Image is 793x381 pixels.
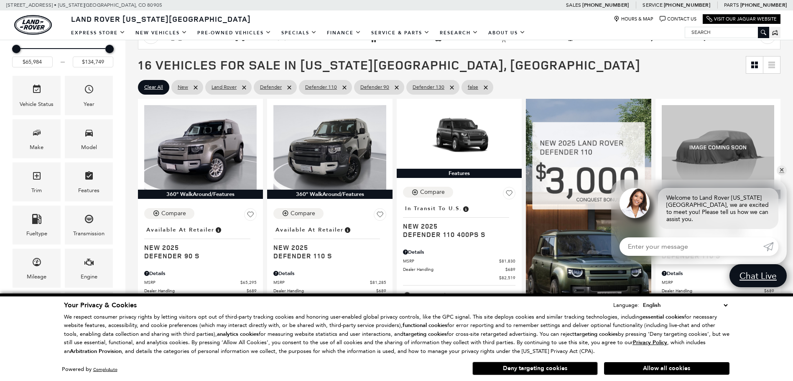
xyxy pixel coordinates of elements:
[144,208,194,219] button: Compare Vehicle
[31,186,42,195] div: Trim
[6,2,162,8] a: [STREET_ADDRESS] • [US_STATE][GEOGRAPHIC_DATA], CO 80905
[14,15,52,35] a: land-rover
[32,169,42,186] span: Trim
[13,76,61,115] div: VehicleVehicle Status
[660,16,696,22] a: Contact Us
[370,279,386,286] span: $81,285
[244,208,257,224] button: Save Vehicle
[32,255,42,272] span: Mileage
[613,302,639,308] div: Language:
[403,330,447,338] strong: targeting cookies
[403,203,515,239] a: In Transit to U.S.New 2025Defender 110 400PS S
[144,279,240,286] span: MSRP
[144,252,250,260] span: Defender 90 S
[662,288,764,294] span: Dealer Handling
[643,2,662,8] span: Service
[566,2,581,8] span: Sales
[144,82,163,93] span: Clear All
[14,15,52,35] img: Land Rover
[192,26,276,40] a: Pre-Owned Vehicles
[374,208,386,224] button: Save Vehicle
[81,272,97,281] div: Engine
[499,258,515,264] span: $81,830
[20,100,54,109] div: Vehicle Status
[582,2,629,8] a: [PHONE_NUMBER]
[273,243,380,252] span: New 2025
[138,190,263,199] div: 360° WalkAround/Features
[472,362,598,375] button: Deny targeting cookies
[344,225,351,234] span: Vehicle is in stock and ready for immediate delivery. Due to demand, availability is subject to c...
[32,126,42,143] span: Make
[273,279,386,286] a: MSRP $81,285
[435,26,483,40] a: Research
[740,2,787,8] a: [PHONE_NUMBER]
[32,212,42,229] span: Fueltype
[499,275,515,281] span: $82,519
[212,82,237,93] span: Land Rover
[658,188,778,229] div: Welcome to Land Rover [US_STATE][GEOGRAPHIC_DATA], we are excited to meet you! Please tell us how...
[620,237,763,256] input: Enter your message
[84,169,94,186] span: Features
[65,162,113,201] div: FeaturesFeatures
[685,27,769,37] input: Search
[503,187,515,203] button: Save Vehicle
[84,255,94,272] span: Engine
[105,45,114,53] div: Maximum Price
[62,367,117,372] div: Powered by
[260,82,282,93] span: Defender
[641,301,729,310] select: Language Select
[305,82,337,93] span: Defender 110
[403,322,447,329] strong: functional cookies
[403,105,515,169] img: 2025 LAND ROVER Defender 110 400PS S
[84,82,94,99] span: Year
[735,270,781,281] span: Chat Live
[376,288,386,294] span: $689
[403,258,515,264] a: MSRP $81,830
[12,57,53,67] input: Minimum
[13,162,61,201] div: TrimTrim
[664,2,710,8] a: [PHONE_NUMBER]
[413,291,515,299] span: Exterior: Carpathian Grey
[403,187,453,198] button: Compare Vehicle
[273,252,380,260] span: Defender 110 S
[66,26,530,40] nav: Main Navigation
[275,225,344,234] span: Available at Retailer
[146,225,214,234] span: Available at Retailer
[662,279,774,286] a: MSRP $82,628
[405,204,462,213] span: In Transit to U.S.
[620,188,650,218] img: Agent profile photo
[84,100,94,109] div: Year
[662,270,774,277] div: Pricing Details - Defender 110 S
[65,249,113,288] div: EngineEngine
[178,82,188,93] span: New
[66,26,130,40] a: EXPRESS STORE
[403,266,515,273] a: Dealer Handling $689
[267,190,392,199] div: 360° WalkAround/Features
[420,188,445,196] div: Compare
[84,126,94,143] span: Model
[643,313,684,321] strong: essential cookies
[144,288,247,294] span: Dealer Handling
[403,248,515,256] div: Pricing Details - Defender 110 400PS S
[662,288,774,294] a: Dealer Handling $689
[214,225,222,234] span: Vehicle is in stock and ready for immediate delivery. Due to demand, availability is subject to c...
[662,105,774,190] img: 2025 LAND ROVER Defender 110 S
[161,210,186,217] div: Compare
[729,264,787,287] a: Chat Live
[403,258,499,264] span: MSRP
[403,230,509,239] span: Defender 110 400PS S
[276,26,322,40] a: Specials
[291,210,315,217] div: Compare
[30,143,43,152] div: Make
[144,243,250,252] span: New 2025
[764,288,774,294] span: $689
[65,206,113,245] div: TransmissionTransmission
[763,237,778,256] a: Submit
[66,14,256,24] a: Land Rover [US_STATE][GEOGRAPHIC_DATA]
[144,279,257,286] a: MSRP $65,295
[633,339,667,346] u: Privacy Policy
[366,26,435,40] a: Service & Parts
[144,270,257,277] div: Pricing Details - Defender 90 S
[413,82,444,93] span: Defender 130
[13,206,61,245] div: FueltypeFueltype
